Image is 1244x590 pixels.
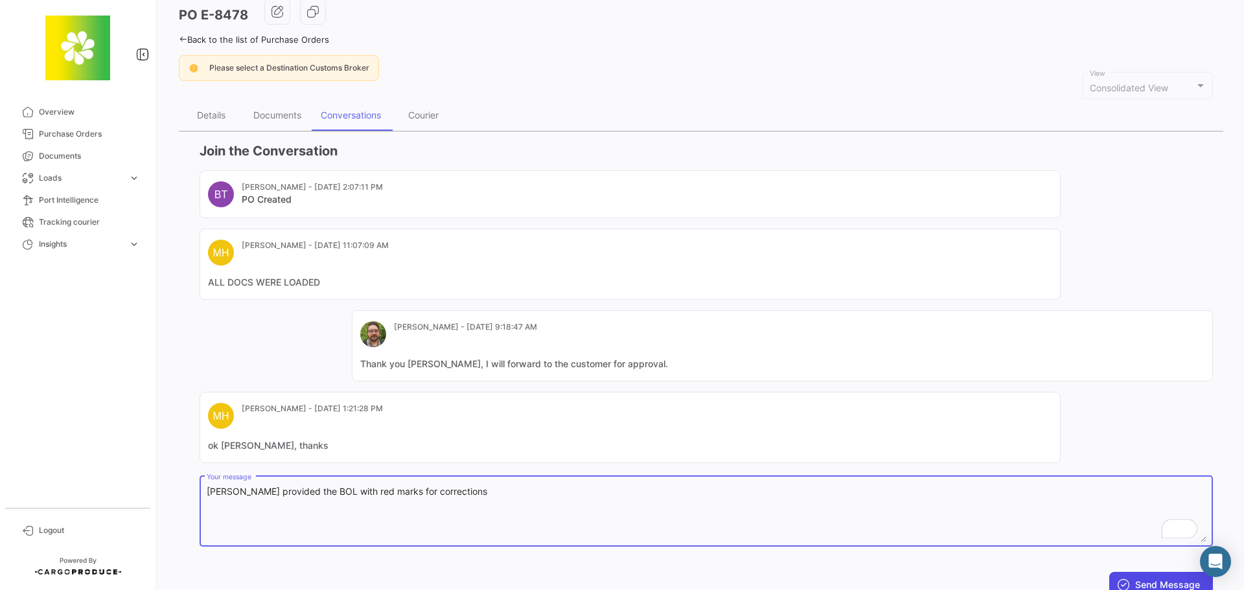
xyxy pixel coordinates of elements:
[39,172,123,184] span: Loads
[10,145,145,167] a: Documents
[1090,82,1168,93] span: Consolidated View
[10,101,145,123] a: Overview
[242,240,389,251] mat-card-subtitle: [PERSON_NAME] - [DATE] 11:07:09 AM
[360,357,1204,370] mat-card-content: Thank you [PERSON_NAME], I will forward to the customer for approval.
[10,211,145,233] a: Tracking courier
[200,142,1213,160] h3: Join the Conversation
[394,321,537,333] mat-card-subtitle: [PERSON_NAME] - [DATE] 9:18:47 AM
[242,403,383,414] mat-card-subtitle: [PERSON_NAME] - [DATE] 1:21:28 PM
[321,109,381,120] div: Conversations
[128,238,140,250] span: expand_more
[39,128,140,140] span: Purchase Orders
[208,439,1052,452] mat-card-content: ok [PERSON_NAME], thanks
[207,485,1206,542] textarea: To enrich screen reader interactions, please activate Accessibility in Grammarly extension settings
[39,106,140,118] span: Overview
[209,63,369,73] span: Please select a Destination Customs Broker
[10,189,145,211] a: Port Intelligence
[208,276,1052,289] mat-card-content: ALL DOCS WERE LOADED
[1200,546,1231,577] div: Abrir Intercom Messenger
[39,150,140,162] span: Documents
[10,123,145,145] a: Purchase Orders
[408,109,439,120] div: Courier
[179,34,329,45] a: Back to the list of Purchase Orders
[39,238,123,250] span: Insights
[208,240,234,266] div: MH
[208,181,234,207] div: BT
[45,16,110,80] img: 8664c674-3a9e-46e9-8cba-ffa54c79117b.jfif
[179,6,248,24] h3: PO E-8478
[197,109,225,120] div: Details
[128,172,140,184] span: expand_more
[208,403,234,429] div: MH
[39,194,140,206] span: Port Intelligence
[242,193,383,206] mat-card-title: PO Created
[360,321,386,347] img: SR.jpg
[253,109,301,120] div: Documents
[39,216,140,228] span: Tracking courier
[39,525,140,536] span: Logout
[242,181,383,193] mat-card-subtitle: [PERSON_NAME] - [DATE] 2:07:11 PM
